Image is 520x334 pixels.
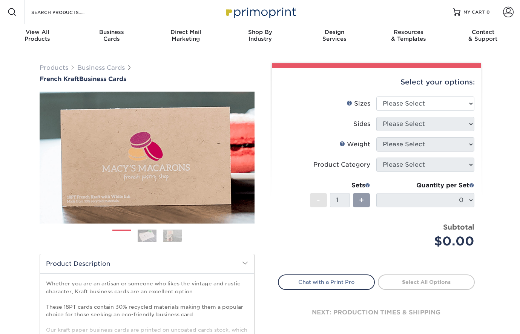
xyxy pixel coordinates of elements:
[163,229,182,242] img: Business Cards 03
[40,50,255,265] img: French Kraft 01
[149,29,223,42] div: Marketing
[371,29,446,35] span: Resources
[359,195,364,206] span: +
[382,232,474,250] div: $0.00
[40,254,254,273] h2: Product Description
[223,24,297,48] a: Shop ByIndustry
[371,24,446,48] a: Resources& Templates
[310,181,370,190] div: Sets
[74,29,149,42] div: Cards
[353,120,370,129] div: Sides
[446,24,520,48] a: Contact& Support
[371,29,446,42] div: & Templates
[40,64,68,71] a: Products
[313,160,370,169] div: Product Category
[347,99,370,108] div: Sizes
[149,29,223,35] span: Direct Mail
[443,223,474,231] strong: Subtotal
[486,9,490,15] span: 0
[378,274,475,290] a: Select All Options
[40,75,255,83] h1: Business Cards
[339,140,370,149] div: Weight
[376,181,474,190] div: Quantity per Set
[77,64,125,71] a: Business Cards
[138,229,156,242] img: Business Cards 02
[223,29,297,42] div: Industry
[222,4,298,20] img: Primoprint
[446,29,520,42] div: & Support
[40,75,255,83] a: French KraftBusiness Cards
[112,227,131,246] img: Business Cards 01
[40,75,79,83] span: French Kraft
[74,24,149,48] a: BusinessCards
[278,68,475,97] div: Select your options:
[317,195,320,206] span: -
[463,9,485,15] span: MY CART
[297,29,371,42] div: Services
[74,29,149,35] span: Business
[223,29,297,35] span: Shop By
[31,8,104,17] input: SEARCH PRODUCTS.....
[297,24,371,48] a: DesignServices
[149,24,223,48] a: Direct MailMarketing
[278,274,375,290] a: Chat with a Print Pro
[446,29,520,35] span: Contact
[297,29,371,35] span: Design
